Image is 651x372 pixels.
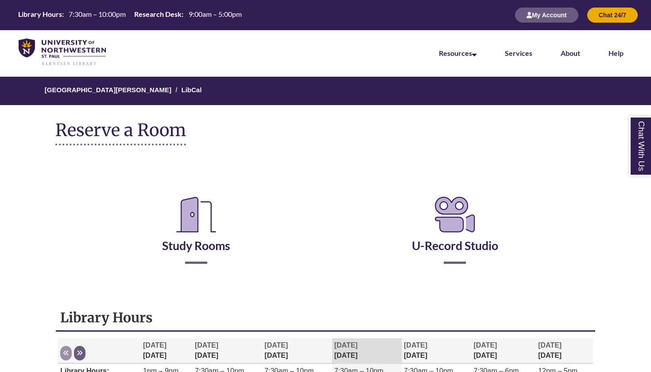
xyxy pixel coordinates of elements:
span: 7:30am – 10:00pm [69,10,126,18]
span: [DATE] [143,341,167,349]
a: About [561,49,580,57]
span: [DATE] [195,341,218,349]
th: [DATE] [332,338,402,364]
th: [DATE] [402,338,471,364]
th: [DATE] [536,338,593,364]
a: Resources [439,49,477,57]
span: 9:00am – 5:00pm [189,10,242,18]
button: Next week [74,346,85,360]
th: [DATE] [262,338,332,364]
th: [DATE] [471,338,536,364]
a: My Account [515,11,578,19]
button: My Account [515,8,578,23]
span: [DATE] [404,341,427,349]
a: Services [505,49,532,57]
span: [DATE] [538,341,562,349]
a: Chat 24/7 [587,11,638,19]
button: Previous week [60,346,72,360]
span: [DATE] [334,341,358,349]
a: U-Record Studio [412,216,498,253]
th: Research Desk: [131,9,185,19]
a: Hours Today [15,9,245,21]
a: Study Rooms [162,216,230,253]
span: [DATE] [264,341,288,349]
span: [DATE] [473,341,497,349]
a: [GEOGRAPHIC_DATA][PERSON_NAME] [45,86,171,94]
nav: Breadcrumb [55,77,596,105]
img: UNWSP Library Logo [19,39,106,66]
div: Reserve a Room [55,168,596,290]
h1: Reserve a Room [55,121,186,145]
table: Hours Today [15,9,245,20]
a: LibCal [182,86,202,94]
button: Chat 24/7 [587,8,638,23]
th: [DATE] [193,338,262,364]
a: Help [608,49,624,57]
th: Library Hours: [15,9,65,19]
th: [DATE] [141,338,193,364]
h1: Library Hours [60,309,591,326]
